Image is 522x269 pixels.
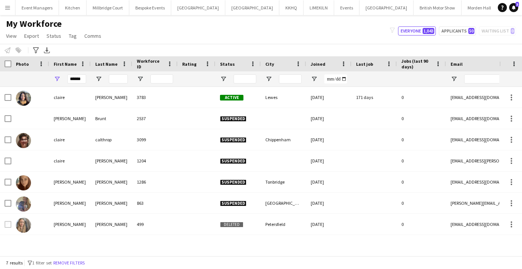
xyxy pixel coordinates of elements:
[42,46,51,55] app-action-btn: Export XLSX
[32,260,52,266] span: 1 filter set
[220,61,235,67] span: Status
[24,32,39,39] span: Export
[16,218,31,233] img: Claire Spriggs
[352,87,397,108] div: 171 days
[306,193,352,213] div: [DATE]
[137,76,144,82] button: Open Filter Menu
[397,150,446,171] div: 0
[16,91,31,106] img: claire beard
[16,61,29,67] span: Photo
[261,129,306,150] div: Chippenham
[5,221,11,228] input: Row Selection is disabled for this row (unchecked)
[31,46,40,55] app-action-btn: Advanced filters
[414,0,462,15] button: British Motor Show
[67,74,86,83] input: First Name Filter Input
[225,0,279,15] button: [GEOGRAPHIC_DATA]
[397,214,446,235] div: 0
[91,150,132,171] div: [PERSON_NAME]
[91,129,132,150] div: calthrop
[49,108,91,129] div: [PERSON_NAME]
[66,31,80,41] a: Tag
[132,214,178,235] div: 499
[397,129,446,150] div: 0
[132,129,178,150] div: 3099
[516,2,519,7] span: 3
[334,0,359,15] button: Events
[220,201,246,206] span: Suspended
[468,28,474,34] span: 50
[49,214,91,235] div: [PERSON_NAME]
[171,0,225,15] button: [GEOGRAPHIC_DATA]
[91,87,132,108] div: [PERSON_NAME]
[91,172,132,192] div: [PERSON_NAME]
[306,214,352,235] div: [DATE]
[306,108,352,129] div: [DATE]
[265,61,274,67] span: City
[306,150,352,171] div: [DATE]
[87,0,129,15] button: Millbridge Court
[324,74,347,83] input: Joined Filter Input
[43,31,64,41] a: Status
[109,74,128,83] input: Last Name Filter Input
[137,58,164,70] span: Workforce ID
[150,74,173,83] input: Workforce ID Filter Input
[3,31,20,41] a: View
[234,74,256,83] input: Status Filter Input
[16,175,31,190] img: Claire Osburn
[451,76,457,82] button: Open Filter Menu
[279,74,302,83] input: City Filter Input
[220,179,246,185] span: Suspended
[261,172,306,192] div: Tonbridge
[59,0,87,15] button: Kitchen
[21,31,42,41] a: Export
[509,3,518,12] a: 3
[91,108,132,129] div: Brunt
[46,32,61,39] span: Status
[132,108,178,129] div: 2537
[311,61,325,67] span: Joined
[397,172,446,192] div: 0
[306,172,352,192] div: [DATE]
[356,61,373,67] span: Last job
[132,193,178,213] div: 863
[220,222,243,227] span: Deleted
[16,196,31,212] img: Claire Rudkin
[69,32,77,39] span: Tag
[220,158,246,164] span: Suspended
[95,76,102,82] button: Open Filter Menu
[129,0,171,15] button: Bespoke Events
[220,76,227,82] button: Open Filter Menu
[306,129,352,150] div: [DATE]
[220,137,246,143] span: Suspended
[95,61,118,67] span: Last Name
[304,0,334,15] button: LIMEKILN
[220,95,243,100] span: Active
[91,193,132,213] div: [PERSON_NAME]
[132,172,178,192] div: 1286
[462,0,497,15] button: Morden Hall
[397,108,446,129] div: 0
[81,31,104,41] a: Comms
[306,87,352,108] div: [DATE]
[220,116,246,122] span: Suspended
[49,172,91,192] div: [PERSON_NAME]
[261,214,306,235] div: Petersfield
[6,32,17,39] span: View
[398,26,436,36] button: Everyone1,043
[265,76,272,82] button: Open Filter Menu
[397,87,446,108] div: 0
[49,129,91,150] div: claire
[54,76,60,82] button: Open Filter Menu
[16,133,31,148] img: claire calthrop
[401,58,432,70] span: Jobs (last 90 days)
[15,0,59,15] button: Event Managers
[311,76,318,82] button: Open Filter Menu
[439,26,476,36] button: Applicants50
[132,87,178,108] div: 3783
[279,0,304,15] button: KKHQ
[6,18,62,29] span: My Workforce
[49,193,91,213] div: [PERSON_NAME]
[397,193,446,213] div: 0
[261,193,306,213] div: [GEOGRAPHIC_DATA]
[49,87,91,108] div: claire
